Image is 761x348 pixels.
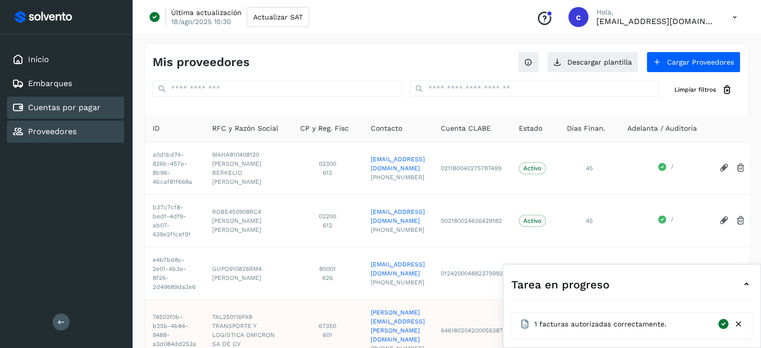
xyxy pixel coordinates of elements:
a: [PERSON_NAME][EMAIL_ADDRESS][PERSON_NAME][DOMAIN_NAME] [371,308,425,344]
span: [PHONE_NUMBER] [371,225,425,234]
span: Días Finan. [567,123,605,134]
span: CP y Reg. Fisc [300,123,349,134]
span: TAL250116PX8 [212,312,284,321]
a: Proveedores [28,127,77,136]
span: Tarea en progreso [511,276,609,293]
span: [PHONE_NUMBER] [371,278,425,287]
span: Contacto [371,123,402,134]
a: [EMAIL_ADDRESS][DOMAIN_NAME] [371,260,425,278]
span: 67350 [300,321,355,330]
a: [EMAIL_ADDRESS][DOMAIN_NAME] [371,155,425,173]
p: Activo [523,217,541,224]
span: 02200 [300,212,355,221]
span: 1 facturas autorizadas correctamente. [534,319,666,329]
p: Hola, [596,8,716,17]
td: e4b7bd8c-2e01-4b3e-8f26-2d49689da2e6 [145,247,204,299]
span: 02300 [300,159,355,168]
span: Limpiar filtros [674,85,716,94]
span: [PERSON_NAME] [212,273,284,282]
span: Actualizar SAT [253,14,303,21]
span: [PERSON_NAME] BERKELIO [PERSON_NAME] [212,159,284,186]
span: [PHONE_NUMBER] [371,173,425,182]
td: a0d1bd74-826b-457e-8b96-4bcaf81f668a [145,142,204,194]
div: / [627,215,703,227]
p: 18/ago/2025 15:30 [171,17,231,26]
div: Embarques [7,73,124,95]
span: [PERSON_NAME] [PERSON_NAME] [212,216,284,234]
div: Proveedores [7,121,124,143]
p: Activo [523,165,541,172]
button: Descargar plantilla [547,52,638,73]
span: 80001 [300,264,355,273]
span: 45 [586,165,593,172]
span: GUPO910826RM4 [212,264,284,273]
td: 012420004882379992 [433,247,511,299]
button: Actualizar SAT [247,7,309,27]
a: Cuentas por pagar [28,103,101,112]
span: 612 [300,168,355,177]
div: Tarea en progreso [511,272,752,296]
p: Última actualización [171,8,242,17]
h4: Mis proveedores [153,55,250,70]
span: 601 [300,330,355,339]
div: / [627,162,703,174]
div: Cuentas por pagar [7,97,124,119]
p: cxp1@53cargo.com [596,17,716,26]
td: 002180024636429182 [433,194,511,247]
a: Inicio [28,55,49,64]
span: ROBE450908RC4 [212,207,284,216]
button: Limpiar filtros [666,81,740,99]
a: Embarques [28,79,72,88]
a: [EMAIL_ADDRESS][DOMAIN_NAME] [371,207,425,225]
td: b37c7cf8-bed1-4df9-ab07-439e2f1cef91 [145,194,204,247]
button: Cargar Proveedores [646,52,740,73]
span: Adelanta / Auditoría [627,123,697,134]
div: Inicio [7,49,124,71]
span: RFC y Razón Social [212,123,278,134]
span: 45 [586,217,593,224]
td: 021180040275787499 [433,142,511,194]
span: ID [153,123,160,134]
span: 612 [300,221,355,230]
span: Cuenta CLABE [441,123,491,134]
span: Estado [519,123,542,134]
span: 626 [300,273,355,282]
span: MAHA810408120 [212,150,284,159]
